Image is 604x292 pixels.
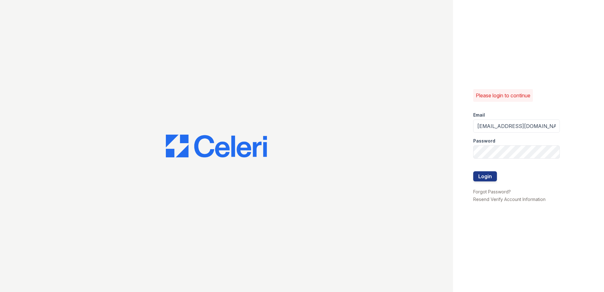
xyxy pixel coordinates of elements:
a: Resend Verify Account Information [473,197,546,202]
img: CE_Logo_Blue-a8612792a0a2168367f1c8372b55b34899dd931a85d93a1a3d3e32e68fde9ad4.png [166,135,267,157]
button: Login [473,171,497,181]
label: Password [473,138,495,144]
a: Forgot Password? [473,189,511,194]
label: Email [473,112,485,118]
p: Please login to continue [476,92,530,99]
